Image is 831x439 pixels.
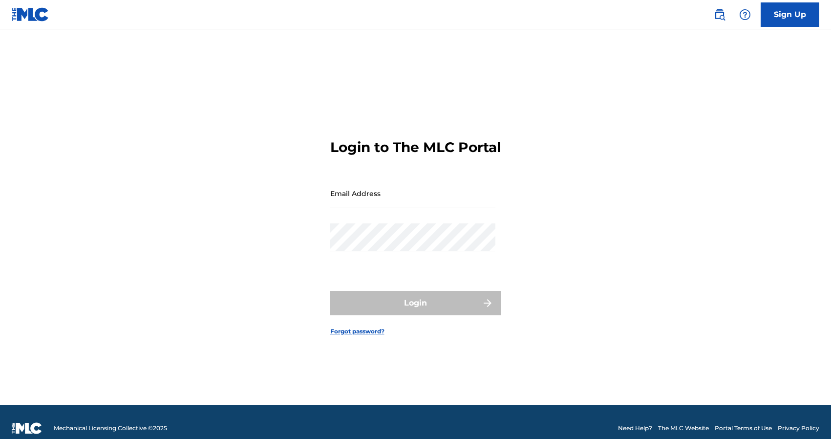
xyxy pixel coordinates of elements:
[715,424,772,433] a: Portal Terms of Use
[739,9,751,21] img: help
[735,5,755,24] div: Help
[761,2,819,27] a: Sign Up
[12,422,42,434] img: logo
[710,5,729,24] a: Public Search
[714,9,725,21] img: search
[54,424,167,433] span: Mechanical Licensing Collective © 2025
[330,139,501,156] h3: Login to The MLC Portal
[618,424,652,433] a: Need Help?
[778,424,819,433] a: Privacy Policy
[658,424,709,433] a: The MLC Website
[12,7,49,22] img: MLC Logo
[330,327,384,336] a: Forgot password?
